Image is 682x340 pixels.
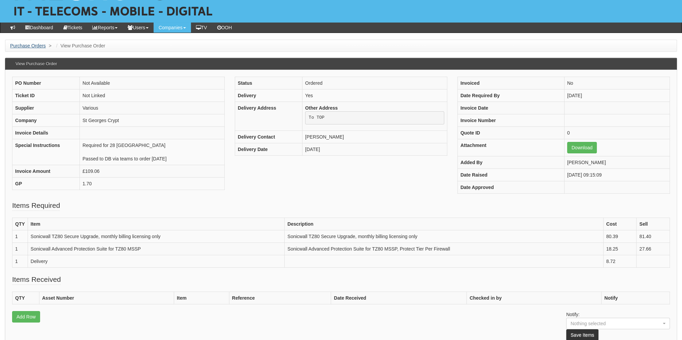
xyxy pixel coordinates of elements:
[302,143,447,156] td: [DATE]
[12,242,28,255] td: 1
[564,168,670,181] td: [DATE] 09:15:09
[12,165,80,177] th: Invoice Amount
[229,292,331,304] th: Reference
[47,43,53,48] span: >
[458,156,564,168] th: Added By
[458,126,564,139] th: Quote ID
[458,181,564,193] th: Date Approved
[564,89,670,102] td: [DATE]
[12,77,80,89] th: PO Number
[637,230,670,242] td: 81.40
[80,165,225,177] td: £109.06
[12,200,60,211] legend: Items Required
[154,23,191,33] a: Companies
[331,292,467,304] th: Date Received
[571,320,653,327] div: Nothing selected
[564,156,670,168] td: [PERSON_NAME]
[55,42,105,49] li: View Purchase Order
[10,43,46,48] a: Purchase Orders
[235,89,302,102] th: Delivery
[467,292,602,304] th: Checked in by
[235,77,302,89] th: Status
[602,292,670,304] th: Notify
[12,274,61,285] legend: Items Received
[80,77,225,89] td: Not Available
[12,218,28,230] th: QTY
[235,102,302,131] th: Delivery Address
[174,292,229,304] th: Item
[302,131,447,143] td: [PERSON_NAME]
[20,23,58,33] a: Dashboard
[28,242,285,255] td: Sonicwall Advanced Protection Suite for TZ80 MSSP
[302,89,447,102] td: Yes
[80,114,225,126] td: St Georges Crypt
[12,114,80,126] th: Company
[637,242,670,255] td: 27.66
[285,230,603,242] td: Sonicwall TZ80 Secure Upgrade, monthly billing licensing only
[12,139,80,165] th: Special Instructions
[80,139,225,165] td: Required for 28 [GEOGRAPHIC_DATA] Passed to DB via teams to order [DATE]
[80,177,225,190] td: 1.70
[235,143,302,156] th: Delivery Date
[302,77,447,89] td: Ordered
[12,311,40,323] a: Add Row
[567,142,597,153] a: Download
[12,292,39,304] th: QTY
[566,318,670,329] button: Nothing selected
[28,218,285,230] th: Item
[12,126,80,139] th: Invoice Details
[458,114,564,126] th: Invoice Number
[28,230,285,242] td: Sonicwall TZ80 Secure Upgrade, monthly billing licensing only
[458,168,564,181] th: Date Raised
[123,23,154,33] a: Users
[637,218,670,230] th: Sell
[458,77,564,89] th: Invoiced
[80,102,225,114] td: Various
[564,126,670,139] td: 0
[212,23,237,33] a: OOH
[12,89,80,102] th: Ticket ID
[80,89,225,102] td: Not Linked
[603,218,637,230] th: Cost
[12,230,28,242] td: 1
[12,255,28,267] td: 1
[458,139,564,156] th: Attachment
[12,58,60,70] h3: View Purchase Order
[603,255,637,267] td: 8.72
[58,23,88,33] a: Tickets
[12,177,80,190] th: GP
[87,23,123,33] a: Reports
[458,89,564,102] th: Date Required By
[305,105,338,111] b: Other Address
[39,292,174,304] th: Asset Number
[603,230,637,242] td: 80.39
[285,242,603,255] td: Sonicwall Advanced Protection Suite for TZ80 MSSP, Protect Tier Per Firewall
[28,255,285,267] td: Delivery
[191,23,212,33] a: TV
[458,102,564,114] th: Invoice Date
[285,218,603,230] th: Description
[305,111,444,125] pre: To TOP
[564,77,670,89] td: No
[603,242,637,255] td: 18.25
[12,102,80,114] th: Supplier
[235,131,302,143] th: Delivery Contact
